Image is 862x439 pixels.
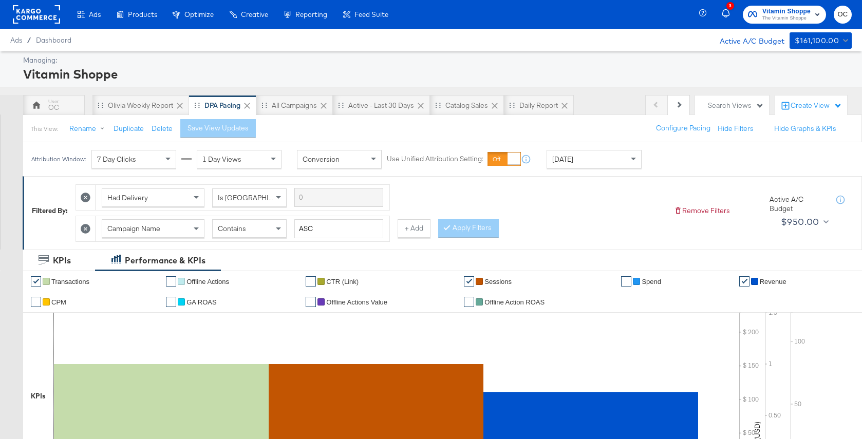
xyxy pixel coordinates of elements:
[774,124,836,133] button: Hide Graphs & KPIs
[166,297,176,307] a: ✔
[186,278,229,285] span: Offline Actions
[790,32,852,49] button: $161,100.00
[128,10,157,18] span: Products
[241,10,268,18] span: Creative
[89,10,101,18] span: Ads
[31,391,46,401] div: KPIs
[294,219,383,238] input: Enter a search term
[152,124,173,133] button: Delete
[718,124,754,133] button: Hide Filters
[31,156,86,163] div: Attribution Window:
[762,14,811,23] span: The Vitamin Shoppe
[435,102,441,108] div: Drag to reorder tab
[464,297,474,307] a: ✔
[186,298,217,306] span: GA ROAS
[642,278,661,285] span: Spend
[98,102,103,108] div: Drag to reorder tab
[795,34,839,47] div: $161,100.00
[23,55,849,65] div: Managing:
[709,32,784,48] div: Active A/C Budget
[338,102,344,108] div: Drag to reorder tab
[107,224,160,233] span: Campaign Name
[791,101,842,111] div: Create View
[726,2,734,10] div: 3
[51,278,89,285] span: Transactions
[114,124,144,133] button: Duplicate
[62,120,116,138] button: Rename
[166,276,176,287] a: ✔
[306,297,316,307] a: ✔
[53,255,71,266] div: KPIs
[720,5,738,25] button: 3
[762,6,811,17] span: Vitamin Shoppe
[354,10,388,18] span: Feed Suite
[348,101,414,110] div: Active - Last 30 Days
[777,214,831,230] button: $950.00
[303,155,340,164] span: Conversion
[261,102,267,108] div: Drag to reorder tab
[770,195,826,214] div: Active A/C Budget
[10,36,22,44] span: Ads
[398,219,430,238] button: + Add
[31,276,41,287] a: ✔
[218,193,296,202] span: Is [GEOGRAPHIC_DATA]
[743,6,826,24] button: Vitamin ShoppeThe Vitamin Shoppe
[108,101,173,110] div: Olivia Weekly Report
[306,276,316,287] a: ✔
[97,155,136,164] span: 7 Day Clicks
[552,155,573,164] span: [DATE]
[326,278,359,285] span: CTR (Link)
[387,155,483,164] label: Use Unified Attribution Setting:
[23,65,849,83] div: Vitamin Shoppe
[708,101,764,110] div: Search Views
[519,101,558,110] div: Daily Report
[202,155,241,164] span: 1 Day Views
[464,276,474,287] a: ✔
[445,101,488,110] div: Catalog Sales
[649,119,718,138] button: Configure Pacing
[194,102,200,108] div: Drag to reorder tab
[31,297,41,307] a: ✔
[834,6,852,24] button: OC
[204,101,240,110] div: DPA Pacing
[51,298,66,306] span: CPM
[621,276,631,287] a: ✔
[218,224,246,233] span: Contains
[22,36,36,44] span: /
[184,10,214,18] span: Optimize
[674,206,730,216] button: Remove Filters
[781,214,819,230] div: $950.00
[31,125,58,133] div: This View:
[125,255,205,266] div: Performance & KPIs
[48,103,59,112] div: OC
[739,276,749,287] a: ✔
[484,278,512,285] span: Sessions
[326,298,387,306] span: Offline Actions Value
[294,188,383,207] input: Enter a search term
[272,101,317,110] div: All Campaigns
[36,36,71,44] a: Dashboard
[760,278,786,285] span: Revenue
[509,102,515,108] div: Drag to reorder tab
[32,206,68,216] div: Filtered By:
[484,298,545,306] span: Offline Action ROAS
[838,9,848,21] span: OC
[295,10,327,18] span: Reporting
[107,193,148,202] span: Had Delivery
